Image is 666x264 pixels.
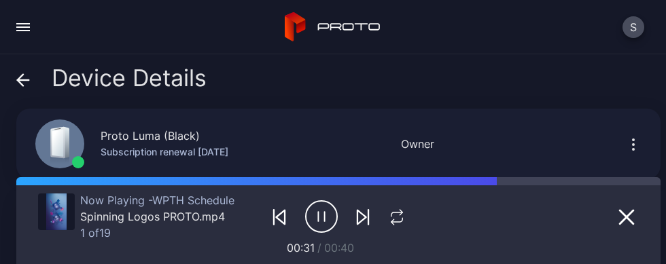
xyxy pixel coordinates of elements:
[317,241,321,254] span: /
[101,144,228,160] div: Subscription renewal [DATE]
[148,193,234,207] span: WPTH Schedule
[623,16,644,38] button: S
[52,65,207,91] span: Device Details
[324,241,354,254] span: 00:40
[101,128,200,144] div: Proto Luma (Black)
[401,136,434,152] div: Owner
[80,210,234,223] div: Spinning Logos PROTO.mp4
[287,241,315,254] span: 00:31
[80,226,234,240] div: 1 of 19
[80,193,234,207] div: Now Playing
